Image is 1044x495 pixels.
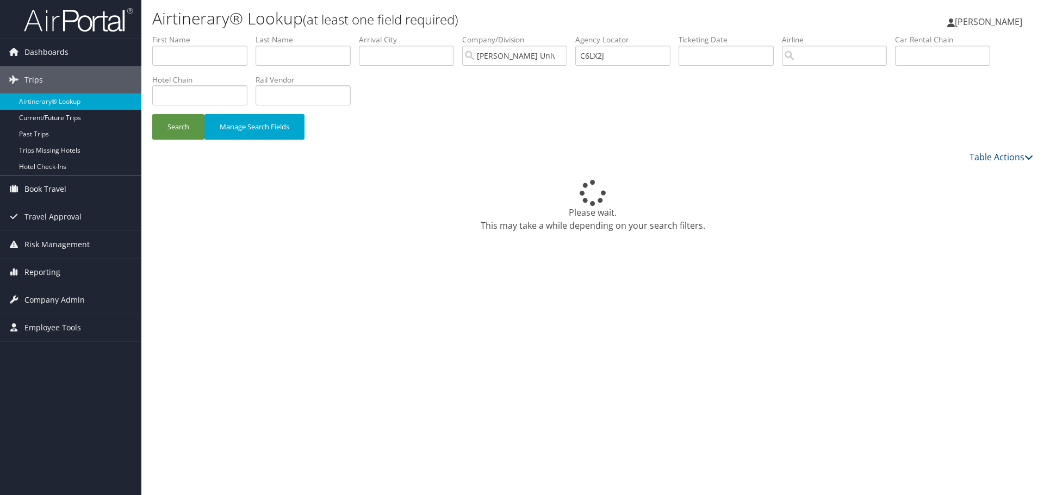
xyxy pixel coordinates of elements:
img: airportal-logo.png [24,7,133,33]
span: Company Admin [24,286,85,314]
label: Agency Locator [575,34,679,45]
span: Travel Approval [24,203,82,230]
span: Trips [24,66,43,93]
label: Hotel Chain [152,74,256,85]
span: Dashboards [24,39,69,66]
label: Car Rental Chain [895,34,998,45]
label: Company/Division [462,34,575,45]
h1: Airtinerary® Lookup [152,7,739,30]
span: Risk Management [24,231,90,258]
a: Table Actions [970,151,1033,163]
small: (at least one field required) [303,10,458,28]
label: Airline [782,34,895,45]
span: Employee Tools [24,314,81,341]
button: Search [152,114,204,140]
label: First Name [152,34,256,45]
div: Please wait. This may take a while depending on your search filters. [152,180,1033,232]
label: Ticketing Date [679,34,782,45]
span: [PERSON_NAME] [955,16,1022,28]
button: Manage Search Fields [204,114,304,140]
label: Last Name [256,34,359,45]
span: Book Travel [24,176,66,203]
span: Reporting [24,259,60,286]
a: [PERSON_NAME] [947,5,1033,38]
label: Arrival City [359,34,462,45]
label: Rail Vendor [256,74,359,85]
